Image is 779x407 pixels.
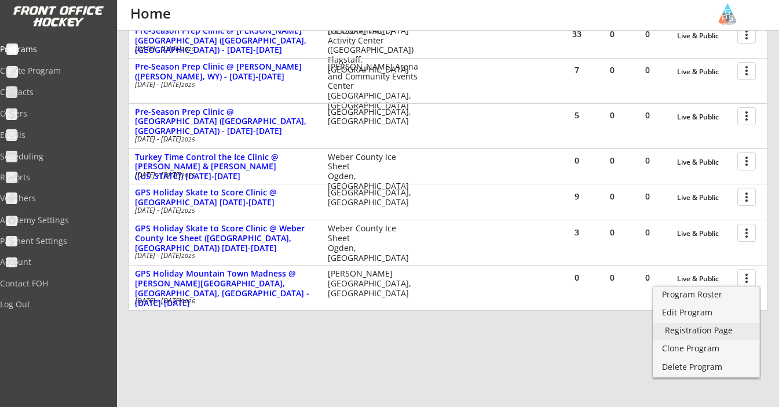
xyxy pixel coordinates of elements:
[665,326,748,335] div: Registration Page
[559,228,594,237] div: 3
[328,269,419,298] div: [PERSON_NAME][GEOGRAPHIC_DATA], [GEOGRAPHIC_DATA]
[135,252,312,259] div: [DATE] - [DATE]
[181,206,195,215] em: 2025
[662,344,751,353] div: Clone Program
[677,230,732,238] div: Live & Public
[181,81,195,89] em: 2025
[677,275,732,283] div: Live & Public
[328,62,419,111] div: [PERSON_NAME] Arena and Community Events Center [GEOGRAPHIC_DATA], [GEOGRAPHIC_DATA]
[135,297,312,304] div: [DATE] - [DATE]
[677,158,732,166] div: Live & Public
[630,111,665,119] div: 0
[630,274,665,282] div: 0
[559,274,594,282] div: 0
[630,157,665,165] div: 0
[677,32,732,40] div: Live & Public
[662,290,751,299] div: Program Roster
[595,111,630,119] div: 0
[737,269,756,287] button: more_vert
[630,228,665,237] div: 0
[662,363,751,371] div: Delete Program
[135,269,316,308] div: GPS Holiday Mountain Town Madness @ [PERSON_NAME][GEOGRAPHIC_DATA], [GEOGRAPHIC_DATA], [GEOGRAPHI...
[135,107,316,136] div: Pre-Season Prep Clinic @ [GEOGRAPHIC_DATA] ([GEOGRAPHIC_DATA], [GEOGRAPHIC_DATA]) - [DATE]-[DATE]
[135,81,312,88] div: [DATE] - [DATE]
[135,172,312,179] div: [DATE] - [DATE]
[737,62,756,80] button: more_vert
[328,26,419,75] div: [PERSON_NAME] Activity Center ([GEOGRAPHIC_DATA]) Flagstaff, [GEOGRAPHIC_DATA]
[328,188,419,208] div: [GEOGRAPHIC_DATA], [GEOGRAPHIC_DATA]
[677,68,732,76] div: Live & Public
[135,207,312,214] div: [DATE] - [DATE]
[559,30,594,38] div: 33
[328,224,419,263] div: Weber County Ice Sheet Ogden, [GEOGRAPHIC_DATA]
[135,224,316,253] div: GPS Holiday Skate to Score Clinic @ Weber County Ice Sheet ([GEOGRAPHIC_DATA], [GEOGRAPHIC_DATA])...
[135,188,316,208] div: GPS Holiday Skate to Score Clinic @ [GEOGRAPHIC_DATA] [DATE]-[DATE]
[135,152,316,181] div: Turkey Time Control the Ice Clinic @ [PERSON_NAME] & [PERSON_NAME] ([US_STATE]) [DATE]-[DATE]
[559,111,594,119] div: 5
[595,157,630,165] div: 0
[737,107,756,125] button: more_vert
[595,66,630,74] div: 0
[677,194,732,202] div: Live & Public
[559,66,594,74] div: 7
[181,135,195,143] em: 2025
[328,152,419,191] div: Weber County Ice Sheet Ogden, [GEOGRAPHIC_DATA]
[135,62,316,82] div: Pre-Season Prep Clinic @ [PERSON_NAME] ([PERSON_NAME], WY) - [DATE]-[DATE]
[181,171,195,179] em: 2025
[653,323,759,340] a: Registration Page
[559,157,594,165] div: 0
[630,192,665,201] div: 0
[181,252,195,260] em: 2025
[662,308,751,317] div: Edit Program
[630,30,665,38] div: 0
[135,26,316,55] div: Pre-Season Prep Clinic @ [PERSON_NAME][GEOGRAPHIC_DATA] ([GEOGRAPHIC_DATA], [GEOGRAPHIC_DATA]) - ...
[595,228,630,237] div: 0
[737,26,756,44] button: more_vert
[737,188,756,206] button: more_vert
[135,45,312,52] div: [DATE] - [DATE]
[181,297,195,305] em: 2026
[737,224,756,242] button: more_vert
[653,305,759,322] a: Edit Program
[653,287,759,304] a: Program Roster
[328,107,419,127] div: [GEOGRAPHIC_DATA], [GEOGRAPHIC_DATA]
[135,136,312,143] div: [DATE] - [DATE]
[595,274,630,282] div: 0
[737,152,756,170] button: more_vert
[559,192,594,201] div: 9
[595,192,630,201] div: 0
[630,66,665,74] div: 0
[595,30,630,38] div: 0
[677,113,732,121] div: Live & Public
[181,45,195,53] em: 2025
